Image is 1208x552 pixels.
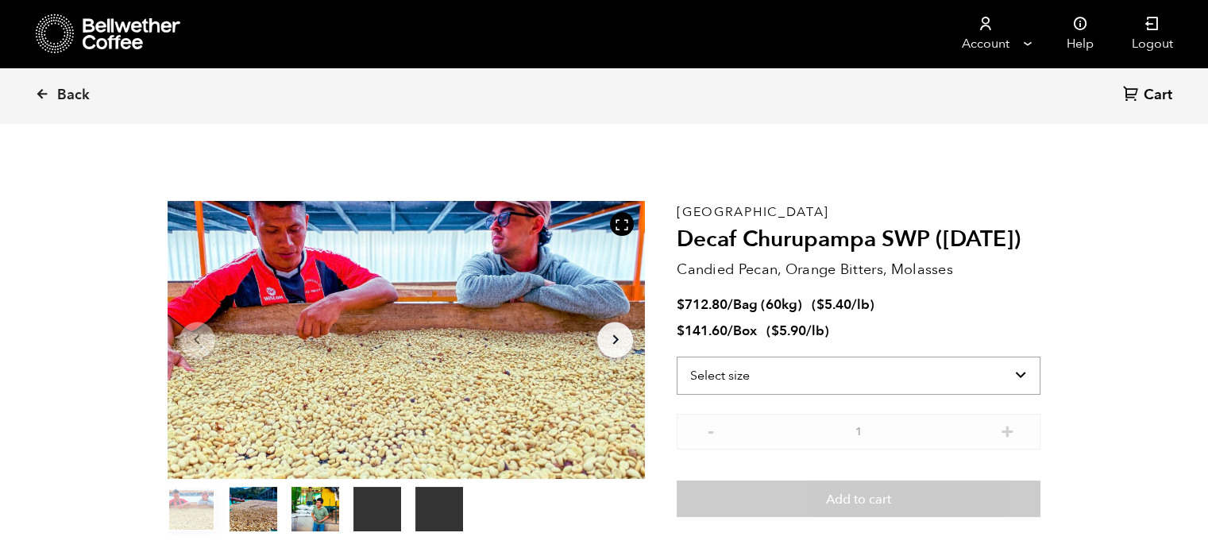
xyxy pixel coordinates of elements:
bdi: 712.80 [677,295,728,314]
span: Back [57,86,90,105]
span: /lb [851,295,870,314]
span: ( ) [812,295,874,314]
span: $ [771,322,779,340]
video: Your browser does not support the video tag. [415,487,463,531]
span: $ [677,295,685,314]
p: Candied Pecan, Orange Bitters, Molasses [677,259,1040,280]
span: / [728,322,733,340]
bdi: 5.90 [771,322,806,340]
video: Your browser does not support the video tag. [353,487,401,531]
button: + [997,422,1017,438]
button: - [700,422,720,438]
bdi: 5.40 [816,295,851,314]
span: /lb [806,322,824,340]
span: ( ) [766,322,829,340]
bdi: 141.60 [677,322,728,340]
span: $ [677,322,685,340]
span: Cart [1144,86,1172,105]
span: Bag (60kg) [733,295,802,314]
span: / [728,295,733,314]
span: $ [816,295,824,314]
a: Cart [1123,85,1176,106]
span: Box [733,322,757,340]
h2: Decaf Churupampa SWP ([DATE]) [677,226,1040,253]
button: Add to cart [677,481,1040,517]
